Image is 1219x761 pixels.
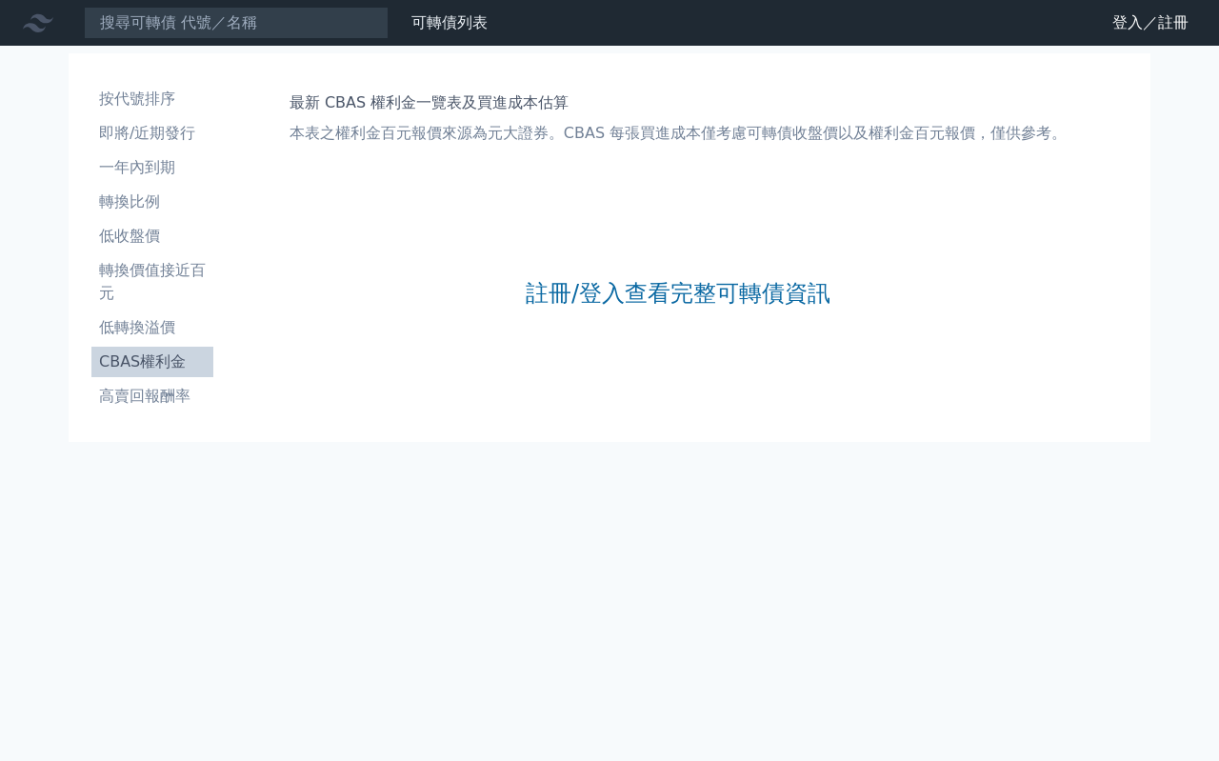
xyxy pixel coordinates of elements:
[91,187,213,217] a: 轉換比例
[411,13,488,31] a: 可轉債列表
[91,190,213,213] li: 轉換比例
[84,7,389,39] input: 搜尋可轉債 代號／名稱
[91,156,213,179] li: 一年內到期
[290,122,1067,145] p: 本表之權利金百元報價來源為元大證券。CBAS 每張買進成本僅考慮可轉債收盤價以及權利金百元報價，僅供參考。
[91,122,213,145] li: 即將/近期發行
[526,278,830,309] a: 註冊/登入查看完整可轉債資訊
[91,381,213,411] a: 高賣回報酬率
[91,385,213,408] li: 高賣回報酬率
[91,312,213,343] a: 低轉換溢價
[1097,8,1204,38] a: 登入／註冊
[91,118,213,149] a: 即將/近期發行
[91,255,213,309] a: 轉換價值接近百元
[91,221,213,251] a: 低收盤價
[91,88,213,110] li: 按代號排序
[290,91,1067,114] h1: 最新 CBAS 權利金一覽表及買進成本估算
[91,350,213,373] li: CBAS權利金
[91,152,213,183] a: 一年內到期
[91,84,213,114] a: 按代號排序
[91,316,213,339] li: 低轉換溢價
[91,225,213,248] li: 低收盤價
[91,347,213,377] a: CBAS權利金
[91,259,213,305] li: 轉換價值接近百元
